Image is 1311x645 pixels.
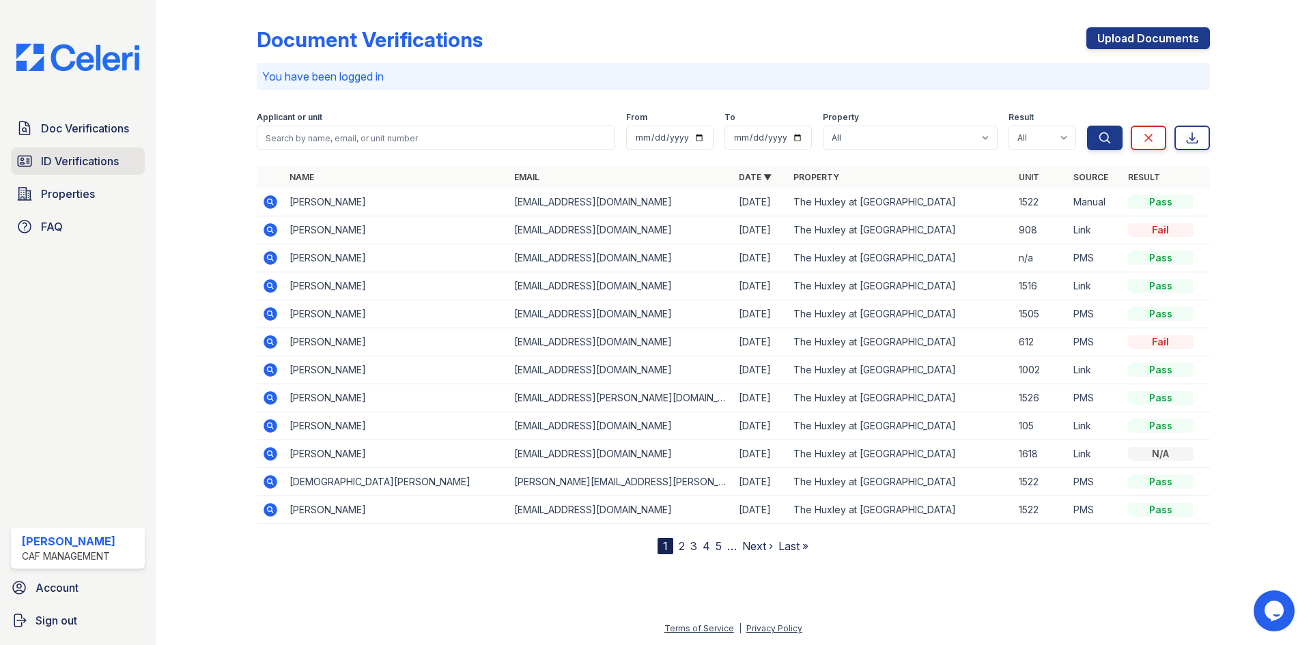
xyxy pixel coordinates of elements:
td: [PERSON_NAME][EMAIL_ADDRESS][PERSON_NAME][PERSON_NAME][DOMAIN_NAME] [509,468,733,496]
td: [PERSON_NAME] [284,440,509,468]
a: Privacy Policy [746,623,802,633]
span: … [727,538,737,554]
a: Source [1073,172,1108,182]
td: 1522 [1013,468,1068,496]
td: The Huxley at [GEOGRAPHIC_DATA] [788,244,1013,272]
td: [EMAIL_ADDRESS][PERSON_NAME][DOMAIN_NAME] [509,384,733,412]
span: ID Verifications [41,153,119,169]
label: To [724,112,735,123]
td: Manual [1068,188,1123,216]
td: [PERSON_NAME] [284,272,509,300]
div: Pass [1128,363,1194,377]
td: [DATE] [733,412,788,440]
td: The Huxley at [GEOGRAPHIC_DATA] [788,440,1013,468]
td: [EMAIL_ADDRESS][DOMAIN_NAME] [509,440,733,468]
td: [DATE] [733,496,788,524]
td: [PERSON_NAME] [284,412,509,440]
a: 5 [716,539,722,553]
td: [EMAIL_ADDRESS][DOMAIN_NAME] [509,412,733,440]
td: [EMAIL_ADDRESS][DOMAIN_NAME] [509,328,733,356]
a: Property [793,172,839,182]
div: Pass [1128,419,1194,433]
a: Email [514,172,539,182]
td: [PERSON_NAME] [284,216,509,244]
td: [PERSON_NAME] [284,384,509,412]
label: Result [1009,112,1034,123]
div: Pass [1128,475,1194,489]
td: Link [1068,412,1123,440]
td: n/a [1013,244,1068,272]
td: [PERSON_NAME] [284,300,509,328]
a: Unit [1019,172,1039,182]
td: [DATE] [733,188,788,216]
td: 105 [1013,412,1068,440]
td: Link [1068,356,1123,384]
span: FAQ [41,218,63,235]
a: Name [290,172,314,182]
td: [DATE] [733,244,788,272]
span: Doc Verifications [41,120,129,137]
td: Link [1068,216,1123,244]
td: [DATE] [733,384,788,412]
td: The Huxley at [GEOGRAPHIC_DATA] [788,356,1013,384]
div: Document Verifications [257,27,483,52]
div: Pass [1128,391,1194,405]
span: Sign out [36,612,77,629]
span: Account [36,579,79,596]
div: Pass [1128,195,1194,209]
td: 1516 [1013,272,1068,300]
td: [DATE] [733,216,788,244]
td: [PERSON_NAME] [284,188,509,216]
td: PMS [1068,328,1123,356]
td: [DEMOGRAPHIC_DATA][PERSON_NAME] [284,468,509,496]
a: Date ▼ [739,172,772,182]
td: [EMAIL_ADDRESS][DOMAIN_NAME] [509,356,733,384]
td: Link [1068,440,1123,468]
a: 3 [690,539,697,553]
a: Account [5,574,150,601]
a: 2 [679,539,685,553]
div: N/A [1128,447,1194,461]
input: Search by name, email, or unit number [257,126,615,150]
td: PMS [1068,496,1123,524]
a: Upload Documents [1086,27,1210,49]
iframe: chat widget [1254,590,1297,631]
td: [EMAIL_ADDRESS][DOMAIN_NAME] [509,244,733,272]
td: [PERSON_NAME] [284,328,509,356]
td: 1526 [1013,384,1068,412]
a: Properties [11,180,145,207]
div: Fail [1128,335,1194,349]
div: CAF Management [22,549,115,563]
td: PMS [1068,300,1123,328]
td: The Huxley at [GEOGRAPHIC_DATA] [788,272,1013,300]
p: You have been logged in [262,68,1204,85]
td: The Huxley at [GEOGRAPHIC_DATA] [788,468,1013,496]
td: 908 [1013,216,1068,244]
td: [EMAIL_ADDRESS][DOMAIN_NAME] [509,216,733,244]
td: [DATE] [733,272,788,300]
div: Pass [1128,307,1194,321]
a: Next › [742,539,773,553]
td: 612 [1013,328,1068,356]
td: 1522 [1013,496,1068,524]
td: 1002 [1013,356,1068,384]
td: Link [1068,272,1123,300]
td: PMS [1068,384,1123,412]
div: Fail [1128,223,1194,237]
td: The Huxley at [GEOGRAPHIC_DATA] [788,300,1013,328]
a: Last » [778,539,808,553]
td: [EMAIL_ADDRESS][DOMAIN_NAME] [509,300,733,328]
td: The Huxley at [GEOGRAPHIC_DATA] [788,384,1013,412]
a: Sign out [5,607,150,634]
div: Pass [1128,503,1194,517]
a: FAQ [11,213,145,240]
td: 1618 [1013,440,1068,468]
a: 4 [703,539,710,553]
td: [PERSON_NAME] [284,496,509,524]
td: [PERSON_NAME] [284,356,509,384]
a: Terms of Service [664,623,734,633]
td: The Huxley at [GEOGRAPHIC_DATA] [788,496,1013,524]
div: Pass [1128,279,1194,293]
label: Applicant or unit [257,112,322,123]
